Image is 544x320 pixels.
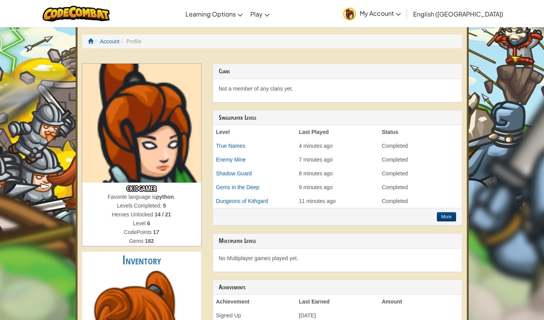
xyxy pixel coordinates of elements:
span: Favorite language is [107,194,156,200]
strong: 14 / 21 [155,211,171,218]
td: Completed [379,167,462,180]
th: Last Earned [296,295,379,308]
th: Amount [379,295,462,308]
strong: 17 [153,229,159,235]
strong: python [156,194,174,200]
span: Level [133,220,147,226]
th: Last Played [296,125,379,139]
span: . [174,194,175,200]
p: No Multiplayer games played yet. [219,254,456,262]
a: True Names [216,143,246,149]
a: Account [100,38,119,45]
th: Level [213,125,296,139]
td: Completed [379,153,462,167]
button: More [437,212,456,221]
span: English ([GEOGRAPHIC_DATA]) [413,10,503,18]
td: Completed [379,139,462,153]
h3: Achievements [219,284,456,291]
th: Achievement [213,295,296,308]
td: Completed [379,194,462,208]
td: 11 minutes ago [296,194,379,208]
td: 4 minutes ago [296,139,379,153]
h3: Singleplayer Levels [219,114,456,121]
p: Not a member of any clans yet. [219,85,456,92]
a: Shadow Guard [216,170,252,176]
h3: Multiplayer Levels [219,238,456,244]
span: Play [250,10,263,18]
a: Enemy Mine [216,157,246,163]
td: Completed [379,180,462,194]
td: 7 minutes ago [296,153,379,167]
td: 9 minutes ago [296,180,379,194]
span: Gems [129,238,145,244]
h3: Clans [219,68,456,75]
a: Play [246,3,273,24]
strong: 5 [163,203,166,209]
a: My Account [339,2,405,26]
strong: 6 [147,220,150,226]
span: Levels Completed: [117,203,163,209]
span: My Account [360,9,401,17]
a: Gems in the Deep [216,184,260,190]
img: avatar [343,8,356,20]
a: Dungeons of Kithgard [216,198,268,204]
span: Heroes Unlocked [112,211,154,218]
img: CodeCombat logo [43,6,110,21]
td: 8 minutes ago [296,167,379,180]
h2: Inventory [82,252,201,269]
span: Learning Options [185,10,236,18]
strong: 182 [145,238,154,244]
a: Learning Options [182,3,246,24]
a: English ([GEOGRAPHIC_DATA]) [409,3,507,24]
h3: ckidgamer [82,183,201,193]
th: Status [379,125,462,139]
span: CodePoints [124,229,153,235]
li: Profile [119,38,141,45]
